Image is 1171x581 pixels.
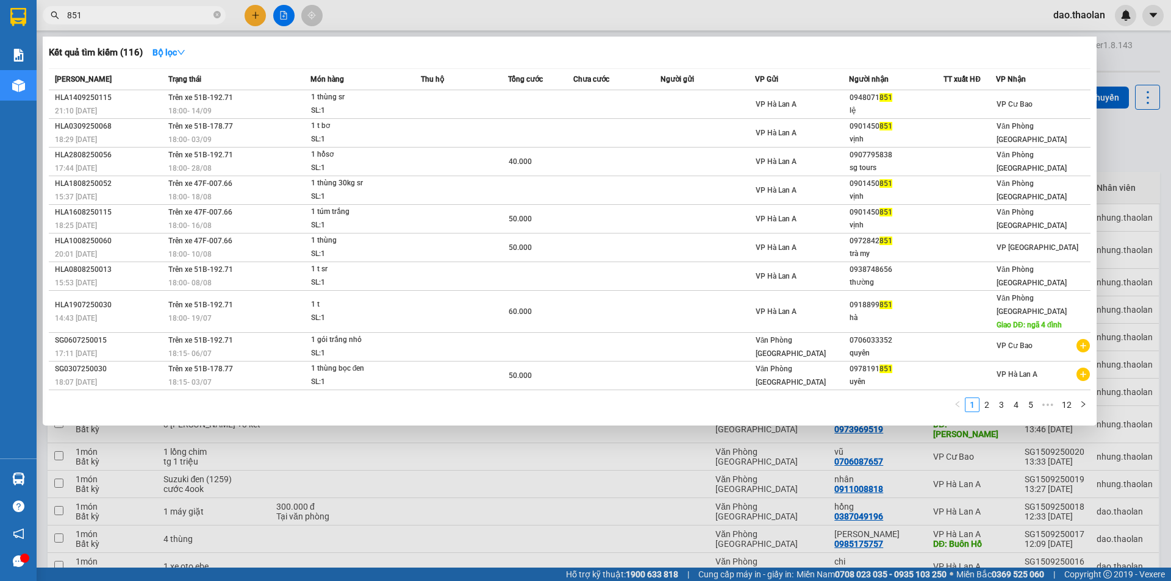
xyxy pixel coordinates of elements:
[213,10,221,21] span: close-circle
[508,75,543,84] span: Tổng cước
[168,250,212,258] span: 18:00 - 10/08
[55,193,97,201] span: 15:37 [DATE]
[311,362,403,376] div: 1 thùng bọc đen
[421,75,444,84] span: Thu hộ
[850,347,943,360] div: quyên
[55,250,97,258] span: 20:01 [DATE]
[1038,397,1058,412] span: •••
[994,397,1009,412] li: 3
[311,133,403,146] div: SL: 1
[168,336,233,344] span: Trên xe 51B-192.71
[573,75,609,84] span: Chưa cước
[311,219,403,232] div: SL: 1
[311,234,403,248] div: 1 thùng
[311,248,403,261] div: SL: 1
[311,298,403,312] div: 1 t
[756,307,797,316] span: VP Hà Lan A
[55,120,165,133] div: HLA0309250068
[997,151,1067,173] span: Văn Phòng [GEOGRAPHIC_DATA]
[1038,397,1058,412] li: Next 5 Pages
[850,276,943,289] div: thường
[879,365,892,373] span: 851
[850,104,943,117] div: lệ
[850,120,943,133] div: 0901450
[168,349,212,358] span: 18:15 - 06/07
[55,135,97,144] span: 18:29 [DATE]
[55,314,97,323] span: 14:43 [DATE]
[997,341,1033,350] span: VP Cư Bao
[177,48,185,57] span: down
[509,371,532,380] span: 50.000
[661,75,694,84] span: Người gửi
[850,263,943,276] div: 0938748656
[311,312,403,325] div: SL: 1
[756,243,797,252] span: VP Hà Lan A
[311,119,403,133] div: 1 t bơ
[755,75,778,84] span: VP Gửi
[213,11,221,18] span: close-circle
[55,299,165,312] div: HLA1907250030
[12,472,25,485] img: warehouse-icon
[756,336,826,358] span: Văn Phòng [GEOGRAPHIC_DATA]
[311,347,403,360] div: SL: 1
[850,219,943,232] div: vịnh
[168,122,233,130] span: Trên xe 51B-178.77
[143,43,195,62] button: Bộ lọcdown
[879,301,892,309] span: 851
[997,370,1037,379] span: VP Hà Lan A
[954,401,961,408] span: left
[509,215,532,223] span: 50.000
[997,179,1067,201] span: Văn Phòng [GEOGRAPHIC_DATA]
[55,149,165,162] div: HLA2808250056
[509,307,532,316] span: 60.000
[168,107,212,115] span: 18:00 - 14/09
[879,208,892,216] span: 851
[850,312,943,324] div: hà
[1023,397,1038,412] li: 5
[756,157,797,166] span: VP Hà Lan A
[879,93,892,102] span: 851
[168,265,233,274] span: Trên xe 51B-192.71
[756,272,797,280] span: VP Hà Lan A
[168,314,212,323] span: 18:00 - 19/07
[13,555,24,567] span: message
[55,164,97,173] span: 17:44 [DATE]
[980,398,994,412] a: 2
[509,243,532,252] span: 50.000
[509,157,532,166] span: 40.000
[850,133,943,146] div: vịnh
[311,276,403,290] div: SL: 1
[55,107,97,115] span: 21:10 [DATE]
[944,75,981,84] span: TT xuất HĐ
[850,235,943,248] div: 0972842
[1058,397,1076,412] li: 12
[311,190,403,204] div: SL: 1
[168,237,232,245] span: Trên xe 47F-007.66
[55,75,112,84] span: [PERSON_NAME]
[55,279,97,287] span: 15:53 [DATE]
[55,206,165,219] div: HLA1608250115
[997,122,1067,144] span: Văn Phòng [GEOGRAPHIC_DATA]
[55,378,97,387] span: 18:07 [DATE]
[1076,339,1090,352] span: plus-circle
[168,279,212,287] span: 18:00 - 08/08
[850,334,943,347] div: 0706033352
[850,91,943,104] div: 0948071
[51,11,59,20] span: search
[311,205,403,219] div: 1 túm trắng
[13,528,24,540] span: notification
[850,149,943,162] div: 0907795838
[950,397,965,412] li: Previous Page
[965,398,979,412] a: 1
[1076,368,1090,381] span: plus-circle
[879,179,892,188] span: 851
[995,398,1008,412] a: 3
[55,363,165,376] div: SG0307250030
[997,243,1078,252] span: VP [GEOGRAPHIC_DATA]
[55,221,97,230] span: 18:25 [DATE]
[67,9,211,22] input: Tìm tên, số ĐT hoặc mã đơn
[310,75,344,84] span: Món hàng
[1009,397,1023,412] li: 4
[55,235,165,248] div: HLA1008250060
[965,397,979,412] li: 1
